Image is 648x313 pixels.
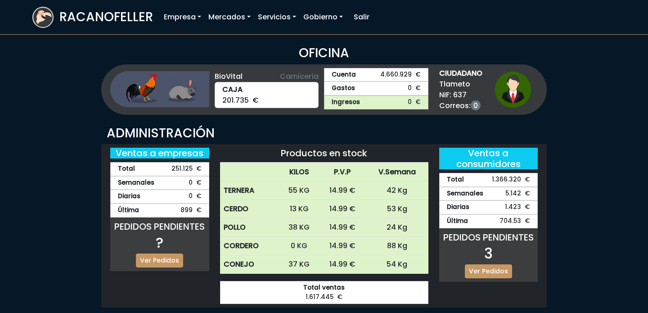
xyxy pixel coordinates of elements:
th: TERNERA [220,181,279,200]
td: 42 Kg [366,181,428,200]
div: 251.125 € [110,162,209,176]
th: P.V.P [319,163,366,181]
a: Ingresos0 € [324,95,428,109]
a: Ver Pedidos [136,254,183,268]
td: 24 Kg [366,218,428,237]
th: CONEJO [220,255,279,274]
h3: RACANOFELLER [59,9,153,25]
strong: Cuenta [332,70,356,80]
a: Ver Pedidos [465,264,512,278]
strong: Total [447,175,464,185]
h3: ADMINISTRACIÓN [107,126,541,141]
a: Mercados [205,8,254,26]
td: 13 KG [279,200,319,218]
span: Carnicería [280,71,319,82]
h3: OFICINA [32,45,616,61]
a: Gastos0 € [324,82,428,95]
a: 0 [471,100,481,110]
div: 0 € [110,190,209,204]
td: 14.99 € [319,200,366,218]
a: Servicios [254,8,300,26]
strong: Diarias [447,203,469,212]
strong: Última [447,217,468,226]
strong: Gastos [332,84,355,93]
div: BioVital [215,71,319,82]
strong: Ingresos [332,98,360,107]
strong: CIUDADANO [439,68,482,79]
a: RACANOFELLER [32,5,153,30]
strong: Semanales [118,178,154,188]
th: POLLO [220,218,279,237]
strong: Última [118,206,139,215]
span: ? [156,232,163,253]
td: 88 Kg [366,237,428,255]
strong: Total ventas [228,283,421,293]
td: 55 KG [279,181,319,200]
img: logoracarojo.png [33,8,53,25]
td: 0 KG [279,237,319,255]
td: 14.99 € [319,255,366,274]
h5: PEDIDOS PENDIENTES [439,232,538,243]
img: ciudadano1.png [495,72,531,108]
h5: Ventas a consumidores [439,148,538,169]
div: 201.735 € [215,82,319,108]
strong: Total [118,164,135,174]
strong: Diarias [118,192,140,201]
th: CORDERO [220,237,279,255]
span: Correos: [439,100,482,111]
div: 704.53 € [439,214,538,228]
span: NIF: 637 [439,90,482,100]
td: 37 KG [279,255,319,274]
th: KILOS [279,163,319,181]
strong: Semanales [447,189,483,199]
td: 54 Kg [366,255,428,274]
h5: Productos en stock [220,148,428,159]
div: 5.142 € [439,187,538,201]
strong: CAJA [222,84,311,95]
div: 1.423 € [439,200,538,214]
td: 14.99 € [319,218,366,237]
span: Tlameto [439,79,482,90]
a: Salir [350,8,373,26]
span: 3 [484,243,493,263]
div: 0 € [110,176,209,190]
a: Empresa [160,8,205,26]
th: CERDO [220,200,279,218]
td: 14.99 € [319,181,366,200]
td: 14.99 € [319,237,366,255]
div: 1.366.320 € [439,173,538,187]
div: 1.617.445 € [220,281,428,304]
td: 53 Kg [366,200,428,218]
th: V.Semana [366,163,428,181]
td: 38 KG [279,218,319,237]
h5: Ventas a empresas [110,148,209,159]
a: Cuenta4.660.929 € [324,68,428,82]
a: Gobierno [300,8,346,26]
img: ganaderia.png [110,71,209,107]
div: 899 € [110,204,209,218]
h5: PEDIDOS PENDIENTES [110,221,209,232]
